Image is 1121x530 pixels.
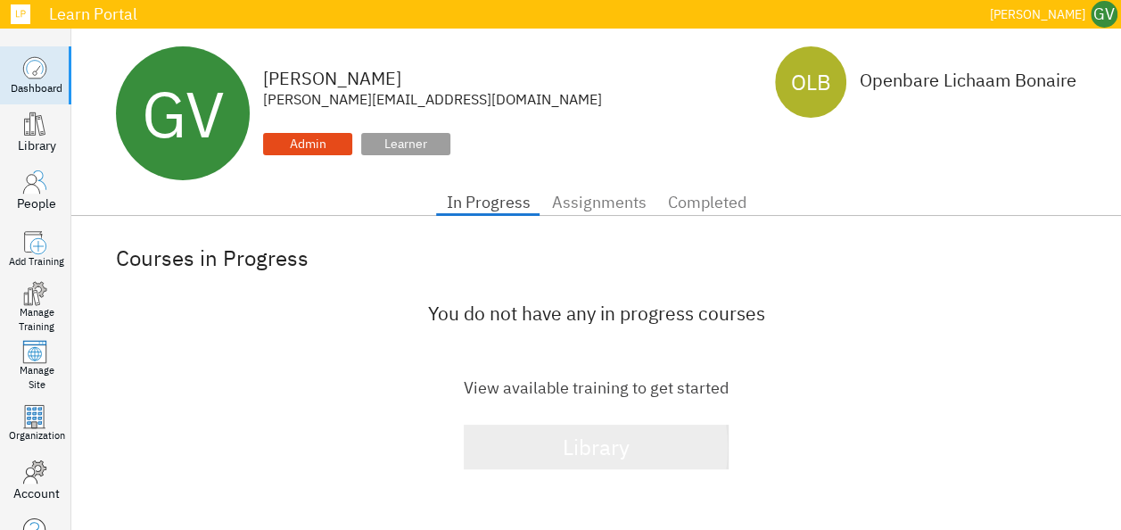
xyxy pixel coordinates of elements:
div: Account [13,484,60,502]
div: Organization [9,429,65,443]
div: [PERSON_NAME] [990,4,1085,26]
button: Library [464,425,729,469]
div: Dashboard [11,80,62,95]
div: View available training to get started [464,377,729,400]
div: GV [1091,1,1117,28]
div: Openbare Lichaam Bonaire [860,70,1076,90]
span: Assignments [552,188,647,217]
div: Learn Portal [40,6,983,22]
div: You do not have any in progress courses [428,300,765,327]
div: [PERSON_NAME][EMAIL_ADDRESS][DOMAIN_NAME] [263,92,602,106]
span: In Progress [447,188,531,217]
div: OLB [775,46,846,118]
div: Manage Site [20,364,54,392]
div: Library [18,137,56,154]
div: Organization Administrator [263,133,352,155]
div: People [17,195,56,212]
span: Completed [668,188,746,217]
div: Library [563,428,630,466]
div: Manage Training [19,306,54,334]
div: Add Training [9,255,64,269]
div: [PERSON_NAME] [263,70,602,87]
div: Learner [361,133,450,155]
div: Courses in Progress [116,243,1076,273]
div: GV [116,46,250,180]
